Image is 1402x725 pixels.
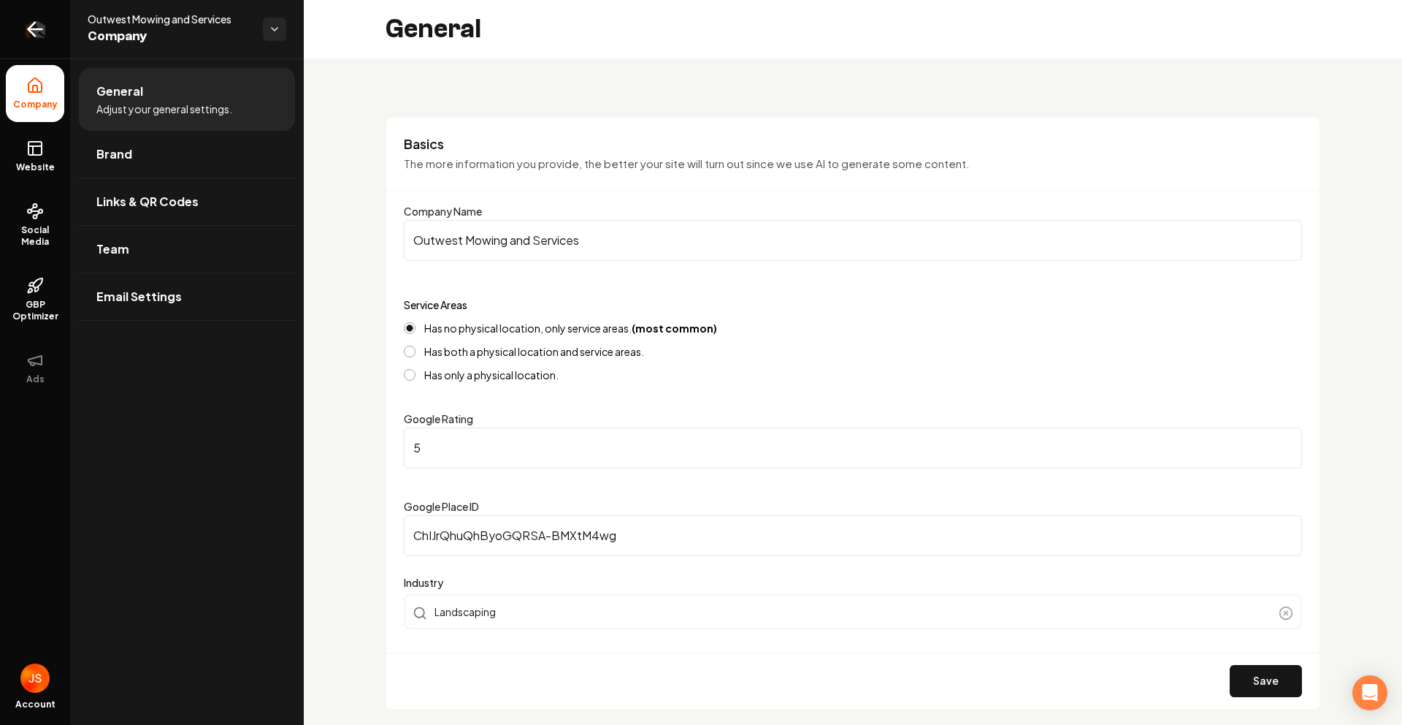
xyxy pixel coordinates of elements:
[79,226,295,273] a: Team
[96,288,182,305] span: Email Settings
[404,515,1302,556] input: Google Place ID
[79,178,295,225] a: Links & QR Codes
[96,240,129,258] span: Team
[404,500,479,513] label: Google Place ID
[10,162,61,173] span: Website
[404,220,1302,261] input: Company Name
[6,340,64,397] button: Ads
[404,428,1302,468] input: Google Rating
[386,15,481,44] h2: General
[20,664,50,693] button: Open user button
[404,156,1302,172] p: The more information you provide, the better your site will turn out since we use AI to generate ...
[96,193,199,210] span: Links & QR Codes
[1352,675,1387,710] div: Open Intercom Messenger
[88,12,251,26] span: Outwest Mowing and Services
[6,299,64,322] span: GBP Optimizer
[404,574,1302,591] label: Industry
[79,131,295,178] a: Brand
[424,370,559,380] label: Has only a physical location.
[6,224,64,248] span: Social Media
[404,298,467,311] label: Service Areas
[1230,665,1302,697] button: Save
[79,273,295,320] a: Email Settings
[632,322,717,335] strong: (most common)
[20,664,50,693] img: James Shamoun
[6,265,64,334] a: GBP Optimizer
[88,26,251,47] span: Company
[6,128,64,185] a: Website
[96,145,132,163] span: Brand
[96,83,143,100] span: General
[424,346,644,357] label: Has both a physical location and service areas.
[404,135,1302,153] h3: Basics
[404,205,482,218] label: Company Name
[20,373,50,385] span: Ads
[96,102,232,116] span: Adjust your general settings.
[15,699,55,710] span: Account
[6,191,64,259] a: Social Media
[404,412,473,425] label: Google Rating
[424,323,717,333] label: Has no physical location, only service areas.
[7,99,64,110] span: Company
